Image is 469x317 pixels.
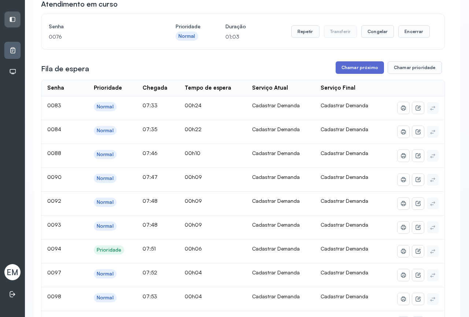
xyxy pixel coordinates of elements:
[321,198,368,204] span: Cadastrar Demanda
[143,269,157,275] span: 07:52
[336,61,384,74] button: Chamar próximo
[41,64,89,74] h3: Fila de espera
[225,21,246,32] h4: Duração
[388,61,442,74] button: Chamar prioridade
[94,84,122,91] div: Prioridade
[47,293,61,299] span: 0098
[185,174,202,180] span: 00h09
[47,269,61,275] span: 0097
[97,175,114,181] div: Normal
[225,32,246,42] p: 01:03
[143,245,156,252] span: 07:51
[321,174,368,180] span: Cadastrar Demanda
[252,269,309,276] div: Cadastrar Demanda
[143,221,158,228] span: 07:48
[291,25,320,38] button: Repetir
[321,126,368,132] span: Cadastrar Demanda
[185,269,202,275] span: 00h04
[321,245,368,252] span: Cadastrar Demanda
[252,150,309,156] div: Cadastrar Demanda
[97,104,114,110] div: Normal
[143,126,157,132] span: 07:35
[321,221,368,228] span: Cadastrar Demanda
[97,271,114,277] div: Normal
[185,198,202,204] span: 00h09
[47,126,61,132] span: 0084
[143,102,158,108] span: 07:33
[252,198,309,204] div: Cadastrar Demanda
[47,150,61,156] span: 0088
[49,21,151,32] h4: Senha
[97,127,114,134] div: Normal
[47,198,61,204] span: 0092
[97,247,121,253] div: Prioridade
[185,102,202,108] span: 00h24
[185,150,200,156] span: 00h10
[47,102,61,108] span: 0083
[185,293,202,299] span: 00h04
[321,293,368,299] span: Cadastrar Demanda
[97,151,114,158] div: Normal
[321,84,355,91] div: Serviço Final
[252,221,309,228] div: Cadastrar Demanda
[47,221,61,228] span: 0093
[7,267,18,277] span: EM
[321,102,368,108] span: Cadastrar Demanda
[252,126,309,133] div: Cadastrar Demanda
[252,102,309,109] div: Cadastrar Demanda
[321,269,368,275] span: Cadastrar Demanda
[398,25,429,38] button: Encerrar
[143,174,158,180] span: 07:47
[176,21,200,32] h4: Prioridade
[47,174,62,180] span: 0090
[49,32,151,42] p: 0076
[321,150,368,156] span: Cadastrar Demanda
[143,150,158,156] span: 07:46
[97,295,114,301] div: Normal
[252,84,288,91] div: Serviço Atual
[185,126,202,132] span: 00h22
[185,245,202,252] span: 00h06
[97,223,114,229] div: Normal
[252,293,309,300] div: Cadastrar Demanda
[143,293,157,299] span: 07:53
[324,25,357,38] button: Transferir
[252,174,309,180] div: Cadastrar Demanda
[252,245,309,252] div: Cadastrar Demanda
[185,84,231,91] div: Tempo de espera
[47,245,61,252] span: 0094
[47,84,64,91] div: Senha
[361,25,394,38] button: Congelar
[97,199,114,205] div: Normal
[185,221,202,228] span: 00h09
[143,198,158,204] span: 07:48
[143,84,167,91] div: Chegada
[178,33,195,39] div: Normal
